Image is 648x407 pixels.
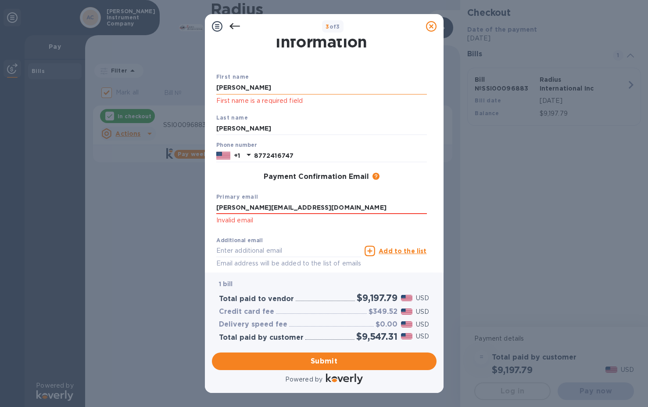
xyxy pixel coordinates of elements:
p: Email address will be added to the list of emails [216,258,362,269]
label: Additional email [216,238,263,243]
h2: $9,197.79 [357,292,397,303]
h3: $0.00 [376,320,397,329]
h2: $9,547.31 [356,331,397,342]
button: Submit [212,352,437,370]
p: USD [416,320,429,329]
b: First name [216,73,249,80]
span: 3 [326,23,329,30]
b: of 3 [326,23,340,30]
input: Enter your phone number [254,149,427,162]
p: Invalid email [216,215,427,225]
b: Last name [216,114,248,121]
p: USD [416,307,429,316]
p: +1 [234,151,240,160]
u: Add to the list [379,247,426,254]
h3: Total paid by customer [219,334,304,342]
img: Logo [326,374,363,384]
h3: Payment Confirmation Email [264,173,369,181]
h3: Delivery speed fee [219,320,287,329]
b: Primary email [216,193,258,200]
h3: Credit card fee [219,308,274,316]
img: USD [401,333,413,339]
h1: Payment Contact Information [216,14,427,51]
p: First name is a required field [216,96,427,106]
img: USD [401,295,413,301]
h3: $349.52 [369,308,397,316]
span: Submit [219,356,430,367]
img: USD [401,309,413,315]
p: USD [416,294,429,303]
input: Enter your primary name [216,201,427,214]
b: 1 bill [219,280,233,287]
label: Phone number [216,143,257,148]
p: Powered by [285,375,322,384]
p: USD [416,332,429,341]
input: Enter your first name [216,81,427,94]
h3: Total paid to vendor [219,295,294,303]
img: US [216,151,230,160]
input: Enter additional email [216,244,362,258]
img: USD [401,321,413,327]
input: Enter your last name [216,122,427,135]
